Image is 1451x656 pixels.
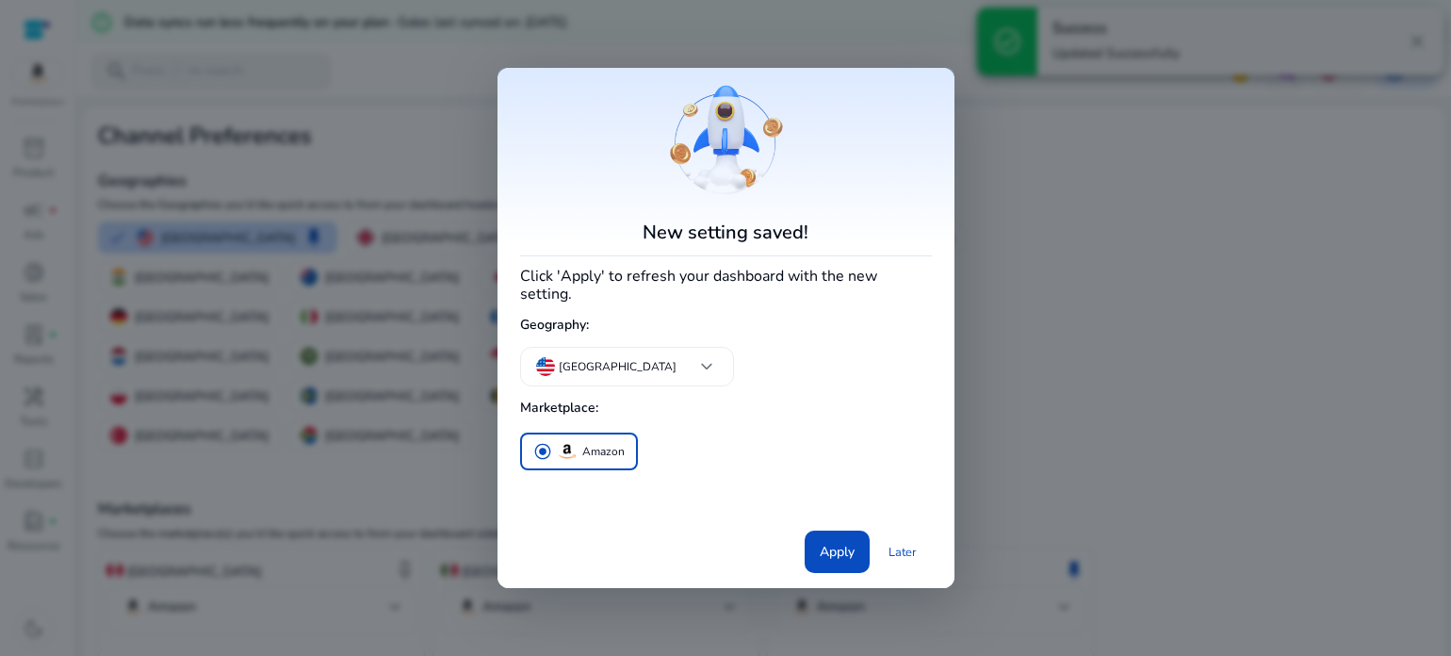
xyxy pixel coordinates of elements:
img: amazon.svg [556,440,579,463]
h5: Marketplace: [520,393,932,424]
p: [GEOGRAPHIC_DATA] [559,358,677,375]
a: Later [873,535,932,569]
span: keyboard_arrow_down [695,355,718,378]
img: us.svg [536,357,555,376]
h4: Click 'Apply' to refresh your dashboard with the new setting. [520,264,932,303]
h5: Geography: [520,310,932,341]
button: Apply [805,531,870,573]
span: Apply [820,542,855,562]
span: radio_button_checked [533,442,552,461]
p: Amazon [582,442,625,462]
